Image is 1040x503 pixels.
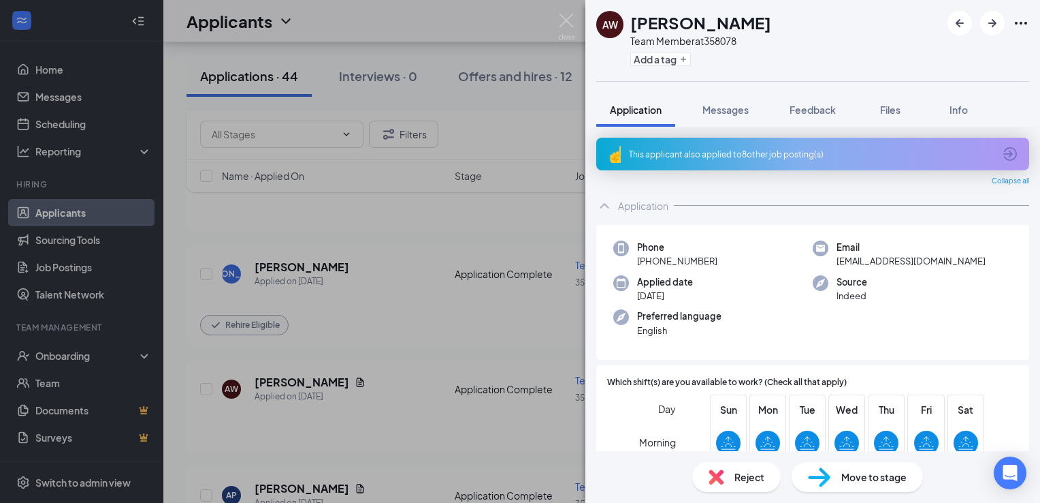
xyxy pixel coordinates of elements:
[755,402,780,417] span: Mon
[607,376,847,389] span: Which shift(s) are you available to work? (Check all that apply)
[1013,15,1029,31] svg: Ellipses
[880,104,900,116] span: Files
[658,401,676,416] span: Day
[949,104,968,116] span: Info
[1002,146,1018,162] svg: ArrowCircle
[630,52,691,66] button: PlusAdd a tag
[984,15,1001,31] svg: ArrowRight
[795,402,819,417] span: Tue
[637,324,721,337] span: English
[637,309,721,323] span: Preferred language
[716,402,741,417] span: Sun
[947,11,972,35] button: ArrowLeftNew
[602,18,618,31] div: AW
[980,11,1005,35] button: ArrowRight
[836,241,986,254] span: Email
[992,176,1029,187] span: Collapse all
[914,402,939,417] span: Fri
[952,15,968,31] svg: ArrowLeftNew
[836,275,867,289] span: Source
[679,55,687,63] svg: Plus
[994,457,1026,489] div: Open Intercom Messenger
[734,470,764,485] span: Reject
[596,198,613,214] svg: ChevronUp
[629,149,994,160] div: This applicant also applied to 8 other job posting(s)
[954,402,978,417] span: Sat
[836,289,867,303] span: Indeed
[836,254,986,268] span: [EMAIL_ADDRESS][DOMAIN_NAME]
[637,289,693,303] span: [DATE]
[841,470,907,485] span: Move to stage
[618,199,668,213] div: Application
[874,402,898,417] span: Thu
[639,430,676,455] span: Morning
[637,254,717,268] span: [PHONE_NUMBER]
[637,241,717,254] span: Phone
[637,275,693,289] span: Applied date
[790,104,836,116] span: Feedback
[610,104,662,116] span: Application
[630,34,771,48] div: Team Member at 358078
[702,104,749,116] span: Messages
[834,402,859,417] span: Wed
[630,11,771,34] h1: [PERSON_NAME]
